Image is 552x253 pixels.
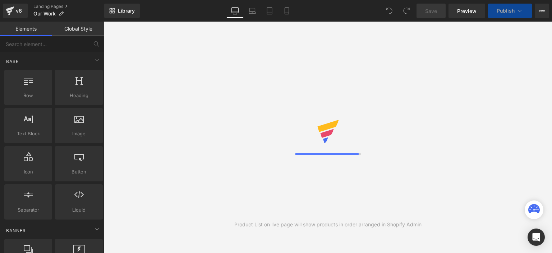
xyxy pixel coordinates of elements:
a: New Library [104,4,140,18]
span: Separator [6,206,50,214]
span: Text Block [6,130,50,137]
a: Laptop [244,4,261,18]
span: Row [6,92,50,99]
a: Preview [448,4,485,18]
span: Publish [497,8,515,14]
a: v6 [3,4,28,18]
span: Our Work [33,11,56,17]
span: Banner [5,227,27,234]
span: Heading [57,92,101,99]
a: Landing Pages [33,4,104,9]
button: Publish [488,4,532,18]
button: Undo [382,4,396,18]
span: Button [57,168,101,176]
div: Product List on live page will show products in order arranged in Shopify Admin [234,221,422,229]
div: v6 [14,6,23,15]
span: Image [57,130,101,137]
a: Tablet [261,4,278,18]
span: Icon [6,168,50,176]
a: Global Style [52,22,104,36]
a: Mobile [278,4,295,18]
span: Base [5,58,19,65]
span: Liquid [57,206,101,214]
span: Library [118,8,135,14]
span: Save [425,7,437,15]
button: More [535,4,549,18]
a: Desktop [226,4,244,18]
div: Open Intercom Messenger [528,229,545,246]
button: Redo [399,4,414,18]
span: Preview [457,7,477,15]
